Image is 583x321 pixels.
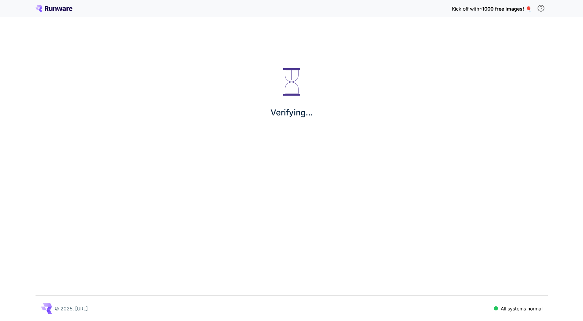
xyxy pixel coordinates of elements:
[55,305,88,312] p: © 2025, [URL]
[479,6,531,12] span: ~1000 free images! 🎈
[452,6,479,12] span: Kick off with
[270,107,313,119] p: Verifying...
[501,305,542,312] p: All systems normal
[534,1,548,15] button: In order to qualify for free credit, you need to sign up with a business email address and click ...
